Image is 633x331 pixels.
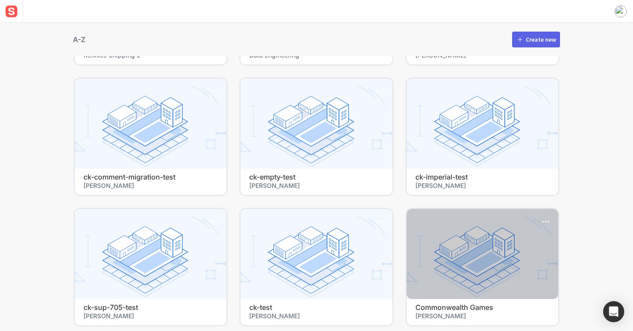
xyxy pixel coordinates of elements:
h4: ck-comment-migration-test [84,173,218,181]
span: [PERSON_NAME] [415,312,549,320]
div: Open Intercom Messenger [603,301,624,322]
span: [PERSON_NAME] [84,312,218,320]
div: Create new [526,36,556,43]
span: [PERSON_NAME] [249,181,383,190]
span: [PERSON_NAME] [249,312,383,320]
h4: Commonwealth Games [415,303,549,312]
h4: ck-sup-705-test [84,303,218,312]
div: A-Z [73,34,85,45]
h4: ck-imperial-test [415,173,549,181]
h4: ck-empty-test [249,173,383,181]
h4: ck-test [249,303,383,312]
button: Create new [512,32,560,47]
span: [PERSON_NAME] [84,181,218,190]
span: [PERSON_NAME] [415,181,549,190]
img: sensat [4,4,19,19]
